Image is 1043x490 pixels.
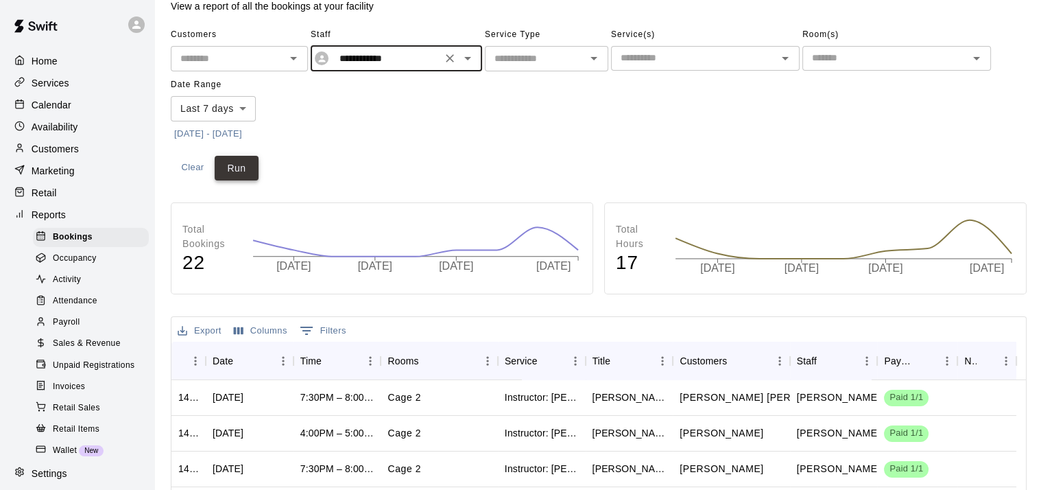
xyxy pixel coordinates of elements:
[296,320,350,342] button: Show filters
[505,462,579,476] div: Instructor: Trey Edgar (30 Min)
[477,351,498,371] button: Menu
[592,462,667,476] div: John Parker
[33,399,149,418] div: Retail Sales
[592,342,611,380] div: Title
[33,270,149,290] div: Activity
[700,262,734,274] tspan: [DATE]
[32,467,67,480] p: Settings
[33,420,149,439] div: Retail Items
[884,463,928,476] span: Paid 1/1
[536,260,571,272] tspan: [DATE]
[33,419,154,440] a: Retail Items
[784,262,819,274] tspan: [DATE]
[322,351,341,371] button: Sort
[884,342,918,380] div: Payment
[33,356,149,375] div: Unpaid Registrations
[592,390,667,404] div: Archer Rettig
[387,390,421,405] p: Cage 2
[505,426,579,440] div: Instructor: Logan Angles (1 Hour)
[33,397,154,419] a: Retail Sales
[171,24,308,46] span: Customers
[11,117,143,137] a: Availability
[505,390,579,404] div: Instructor: Logan Angles (30 Min)
[33,355,154,376] a: Unpaid Registrations
[616,251,661,275] h4: 17
[300,342,322,380] div: Time
[797,426,880,441] p: Logan Angles
[797,390,880,405] p: Logan Angles
[611,24,800,46] span: Service(s)
[673,342,789,380] div: Customers
[937,351,957,371] button: Menu
[171,124,245,145] button: [DATE] - [DATE]
[11,205,143,225] a: Reports
[171,156,215,181] button: Clear
[610,351,630,371] button: Sort
[967,49,986,68] button: Open
[11,139,143,159] a: Customers
[769,351,790,371] button: Menu
[797,342,817,380] div: Staff
[538,351,557,371] button: Sort
[884,427,928,440] span: Paid 1/1
[293,342,381,380] div: Time
[213,426,243,440] div: Wed, Sep 17, 2025
[33,292,149,311] div: Attendance
[877,342,957,380] div: Payment
[178,351,197,371] button: Sort
[439,260,473,272] tspan: [DATE]
[957,342,1016,380] div: Notes
[213,390,243,404] div: Wed, Sep 17, 2025
[565,351,586,371] button: Menu
[11,463,143,484] a: Settings
[387,426,421,441] p: Cage 2
[11,161,143,181] a: Marketing
[419,351,438,371] button: Sort
[53,423,99,436] span: Retail Items
[178,390,199,404] div: 1431889
[171,74,291,96] span: Date Range
[790,342,878,380] div: Staff
[485,24,608,46] span: Service Type
[33,291,154,312] a: Attendance
[182,222,239,251] p: Total Bookings
[53,380,85,394] span: Invoices
[996,351,1016,371] button: Menu
[206,342,293,380] div: Date
[387,342,418,380] div: Rooms
[360,351,381,371] button: Menu
[185,351,206,371] button: Menu
[11,51,143,71] div: Home
[311,24,482,46] span: Staff
[33,249,149,268] div: Occupancy
[440,49,459,68] button: Clear
[79,447,104,454] span: New
[802,24,991,46] span: Room(s)
[918,351,937,371] button: Sort
[11,95,143,115] a: Calendar
[11,183,143,203] a: Retail
[215,156,259,181] button: Run
[592,426,667,440] div: Mason Oldham
[32,142,79,156] p: Customers
[964,342,976,380] div: Notes
[53,359,134,373] span: Unpaid Registrations
[586,342,673,380] div: Title
[776,49,795,68] button: Open
[33,312,154,334] a: Payroll
[817,351,836,371] button: Sort
[213,342,233,380] div: Date
[171,342,206,380] div: ID
[300,426,374,440] div: 4:00PM – 5:00PM
[32,186,57,200] p: Retail
[868,262,902,274] tspan: [DATE]
[230,320,291,342] button: Select columns
[616,222,661,251] p: Total Hours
